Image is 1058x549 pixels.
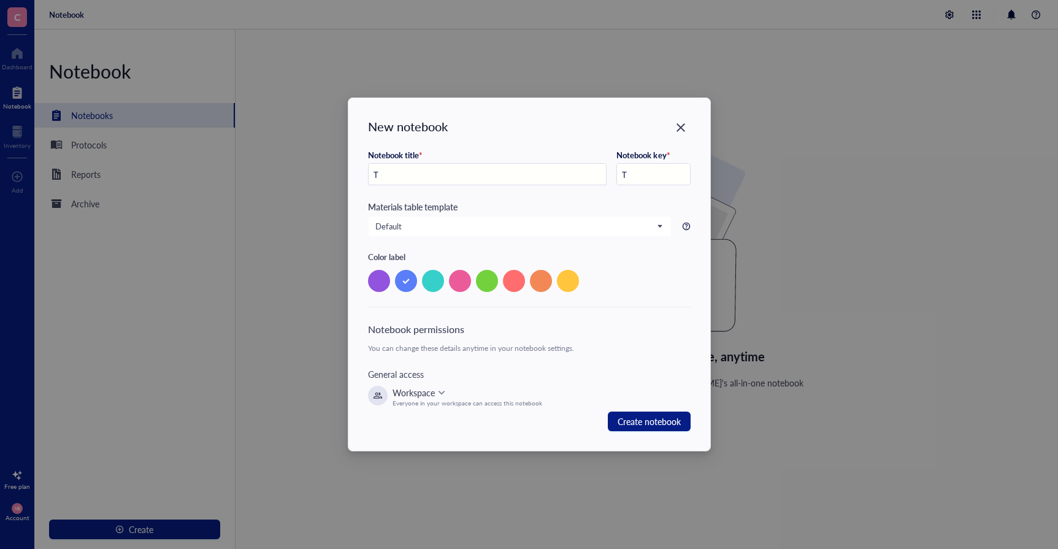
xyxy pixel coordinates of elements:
input: Notebook title [369,164,607,186]
button: Close [671,118,691,137]
span: Create notebook [618,414,681,429]
input: Notebook key [617,164,689,186]
div: General access [368,367,691,381]
div: Notebook title [368,150,423,161]
div: You can change these details anytime in your notebook settings. [368,344,691,353]
div: Notebook key [616,150,670,161]
div: Color label [368,251,691,263]
div: Materials table template [368,200,691,213]
div: Workspace [393,386,435,399]
span: Default [375,221,662,232]
span: Close [671,120,691,135]
button: Create notebook [608,412,691,431]
div: Notebook permissions [368,322,691,337]
div: Everyone in your workspace can access this notebook [393,399,542,407]
div: New notebook [368,118,448,135]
